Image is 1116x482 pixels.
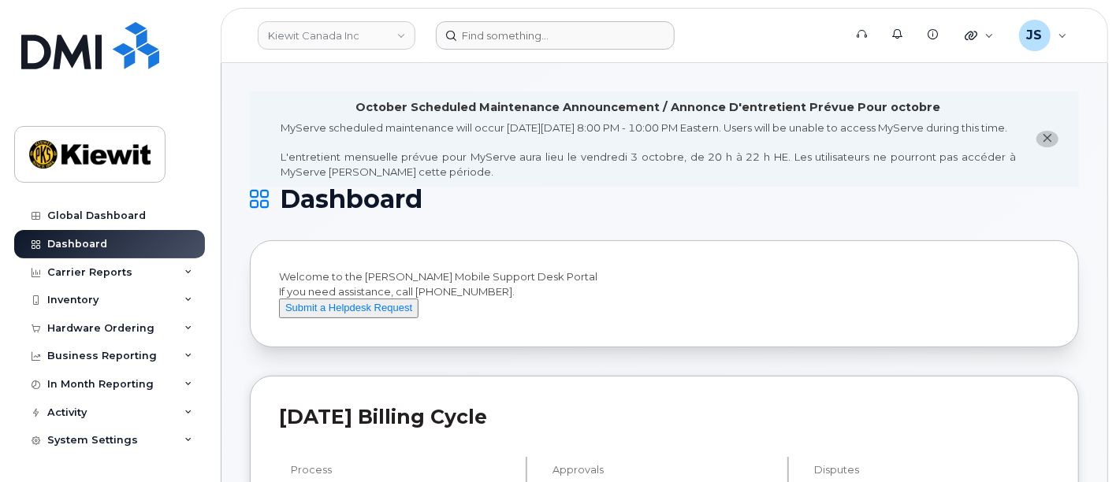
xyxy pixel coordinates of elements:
div: October Scheduled Maintenance Announcement / Annonce D'entretient Prévue Pour octobre [356,99,941,116]
h4: Approvals [552,464,774,476]
a: Submit a Helpdesk Request [279,301,418,313]
div: MyServe scheduled maintenance will occur [DATE][DATE] 8:00 PM - 10:00 PM Eastern. Users will be u... [281,120,1016,179]
h2: [DATE] Billing Cycle [279,405,1050,428]
h4: Process [291,464,512,476]
div: Welcome to the [PERSON_NAME] Mobile Support Desk Portal If you need assistance, call [PHONE_NUMBER]. [279,269,1050,318]
span: Dashboard [280,187,422,211]
iframe: Messenger Launcher [1047,413,1104,470]
h4: Disputes [814,464,1050,476]
button: Submit a Helpdesk Request [279,298,418,318]
button: close notification [1036,131,1058,147]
